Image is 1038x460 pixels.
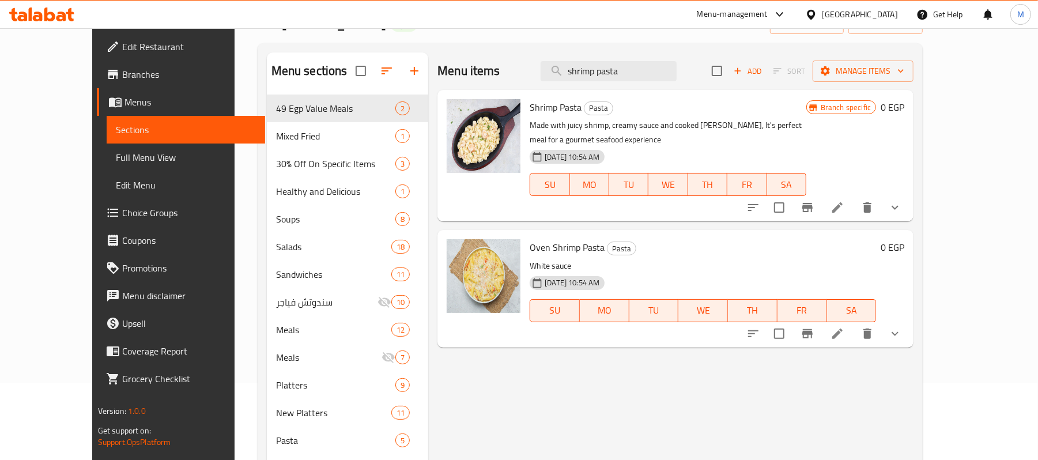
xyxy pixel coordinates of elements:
p: Made with juicy shrimp, creamy sauce and cooked [PERSON_NAME], It's perfect meal for a gourmet se... [530,118,806,147]
div: Meals [276,350,382,364]
img: Shrimp Pasta [447,99,520,173]
div: items [391,323,410,337]
span: FR [732,176,762,193]
a: Edit Restaurant [97,33,266,61]
h6: 0 EGP [881,99,904,115]
span: Select section [705,59,729,83]
button: MO [580,299,629,322]
button: SU [530,299,580,322]
div: items [391,267,410,281]
a: Sections [107,116,266,144]
span: 2 [396,103,409,114]
h6: 0 EGP [881,239,904,255]
div: items [391,240,410,254]
div: سندوتش فياجر10 [267,288,429,316]
span: Select section first [766,62,813,80]
a: Support.OpsPlatform [98,435,171,450]
div: Menu-management [697,7,768,21]
span: FR [782,302,822,319]
p: White sauce [530,259,876,273]
span: Promotions [122,261,256,275]
input: search [541,61,677,81]
span: Pasta [276,433,396,447]
a: Edit menu item [831,201,844,214]
div: items [391,295,410,309]
img: Oven Shrimp Pasta [447,239,520,313]
div: items [395,129,410,143]
span: 8 [396,214,409,225]
div: items [391,406,410,420]
div: Sandwiches11 [267,261,429,288]
button: Manage items [813,61,914,82]
span: Manage items [822,64,904,78]
button: show more [881,194,909,221]
div: items [395,212,410,226]
span: Coverage Report [122,344,256,358]
span: MO [575,176,605,193]
button: MO [570,173,609,196]
div: Soups [276,212,396,226]
button: WE [678,299,728,322]
a: Full Menu View [107,144,266,171]
span: [DATE] 10:54 AM [540,152,604,163]
span: Healthy and Delicious [276,184,396,198]
div: items [395,350,410,364]
button: Branch-specific-item [794,194,821,221]
span: Branches [122,67,256,81]
a: Promotions [97,254,266,282]
span: SA [772,176,802,193]
span: Sections [116,123,256,137]
span: 9 [396,380,409,391]
div: 49 Egp Value Meals [276,101,396,115]
span: Full Menu View [116,150,256,164]
span: New Platters [276,406,391,420]
span: Pasta [607,242,636,255]
span: Edit Menu [116,178,256,192]
span: Upsell [122,316,256,330]
span: TU [634,302,674,319]
div: Healthy and Delicious1 [267,178,429,205]
span: import [779,16,835,31]
svg: Inactive section [382,350,395,364]
div: Meals7 [267,344,429,371]
div: items [395,101,410,115]
h2: Menu sections [271,62,348,80]
button: Add [729,62,766,80]
a: Menus [97,88,266,116]
span: 18 [392,242,409,252]
div: items [395,378,410,392]
div: [GEOGRAPHIC_DATA] [822,8,898,21]
span: Oven Shrimp Pasta [530,239,605,256]
span: Sandwiches [276,267,391,281]
span: TH [693,176,723,193]
button: TU [609,173,648,196]
span: WE [683,302,723,319]
a: Coverage Report [97,337,266,365]
div: Pasta [607,242,636,255]
div: Mixed Fried1 [267,122,429,150]
span: Salads [276,240,391,254]
div: items [395,433,410,447]
button: FR [777,299,827,322]
span: Menus [124,95,256,109]
button: SA [827,299,877,322]
button: delete [854,320,881,348]
button: FR [727,173,767,196]
div: سندوتش فياجر [276,295,378,309]
span: [DATE] 10:54 AM [540,277,604,288]
span: 12 [392,325,409,335]
span: Branch specific [816,102,875,113]
a: Choice Groups [97,199,266,227]
span: SA [832,302,872,319]
div: Meals12 [267,316,429,344]
a: Upsell [97,310,266,337]
span: Meals [276,323,391,337]
span: MO [584,302,625,319]
div: Salads18 [267,233,429,261]
span: Select to update [767,195,791,220]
